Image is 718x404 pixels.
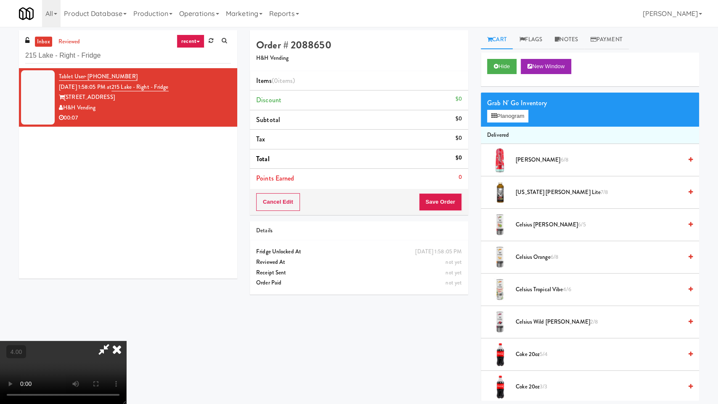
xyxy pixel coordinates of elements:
a: Flags [513,30,548,49]
span: Discount [256,95,281,105]
span: Celsius Wild [PERSON_NAME] [516,317,682,327]
span: [US_STATE] [PERSON_NAME] Lite [516,187,682,198]
div: Grab N' Go Inventory [487,97,693,109]
span: not yet [445,268,462,276]
div: Order Paid [256,278,462,288]
span: Celsius Orange [516,252,682,263]
h5: H&H Vending [256,55,462,61]
span: not yet [445,258,462,266]
div: Fridge Unlocked At [256,247,462,257]
button: Hide [487,59,517,74]
div: Celsius Wild [PERSON_NAME]2/8 [512,317,693,327]
div: [DATE] 1:58:05 PM [415,247,462,257]
span: 6/5 [578,221,586,229]
button: New Window [521,59,571,74]
span: 7/8 [601,188,608,196]
div: Reviewed At [256,257,462,268]
div: $0 [456,153,462,163]
div: [PERSON_NAME]6/8 [512,155,693,165]
span: Celsius Tropical Vibe [516,284,682,295]
a: Payment [584,30,629,49]
img: Micromart [19,6,34,21]
div: Celsius [PERSON_NAME]6/5 [512,220,693,230]
span: 5/4 [540,350,548,358]
h4: Order # 2088650 [256,40,462,50]
span: Coke 20oz [516,349,682,360]
input: Search vision orders [25,48,231,64]
div: Celsius Tropical Vibe4/6 [512,284,693,295]
div: Coke 20oz5/4 [512,349,693,360]
a: inbox [35,37,52,47]
span: Points Earned [256,173,294,183]
div: 00:07 [59,113,231,123]
span: Tax [256,134,265,144]
div: [US_STATE] [PERSON_NAME] Lite7/8 [512,187,693,198]
div: Celsius Orange6/8 [512,252,693,263]
ng-pluralize: items [278,76,293,85]
span: · [PHONE_NUMBER] [85,72,138,80]
div: Receipt Sent [256,268,462,278]
button: Save Order [419,193,462,211]
span: [PERSON_NAME] [516,155,682,165]
button: Cancel Edit [256,193,300,211]
span: Total [256,154,270,164]
a: Notes [548,30,584,49]
span: 2/8 [590,318,598,326]
span: (0 ) [271,76,295,85]
div: Coke 20oz3/3 [512,382,693,392]
span: Items [256,76,295,85]
div: [STREET_ADDRESS] [59,92,231,103]
span: Celsius [PERSON_NAME] [516,220,682,230]
a: 215 Lake - Right - Fridge [111,83,169,91]
a: recent [177,35,204,48]
span: 3/3 [540,383,547,391]
a: reviewed [56,37,82,47]
span: 4/6 [563,285,571,293]
div: $0 [456,94,462,104]
span: Subtotal [256,115,280,125]
li: Tablet User· [PHONE_NUMBER][DATE] 1:58:05 PM at215 Lake - Right - Fridge[STREET_ADDRESS]H&H Vendi... [19,68,237,127]
div: $0 [456,133,462,144]
span: 6/8 [560,156,568,164]
li: Delivered [481,127,699,144]
span: 6/8 [550,253,558,261]
div: H&H Vending [59,103,231,113]
div: 0 [458,172,462,183]
button: Planogram [487,110,528,122]
span: [DATE] 1:58:05 PM at [59,83,111,91]
a: Cart [481,30,513,49]
span: Coke 20oz [516,382,682,392]
a: Tablet User· [PHONE_NUMBER] [59,72,138,81]
div: $0 [456,114,462,124]
div: Details [256,226,462,236]
span: not yet [445,279,462,287]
